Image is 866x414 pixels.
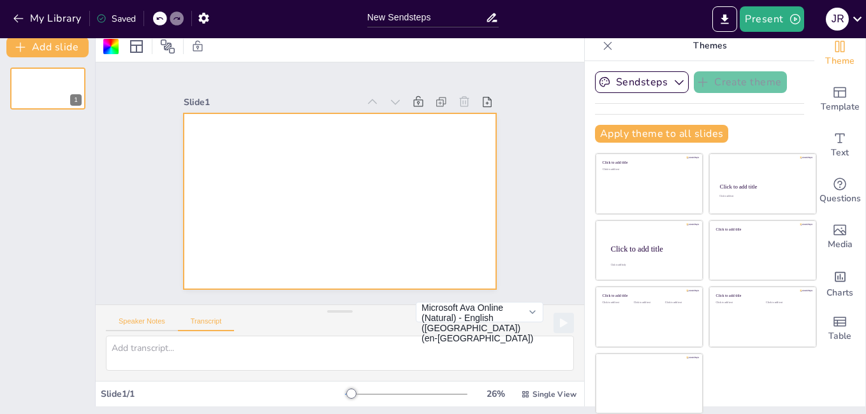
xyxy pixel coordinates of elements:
button: Export to PowerPoint [712,6,737,32]
div: 1 [10,68,85,110]
div: Click to add title [603,161,694,165]
div: Saved [96,13,136,25]
div: Click to add text [634,301,663,304]
button: My Library [10,8,87,29]
div: Click to add text [665,301,694,304]
div: 1 [70,94,82,106]
button: Play [554,313,574,333]
button: Create theme [694,71,787,93]
span: Charts [826,286,853,300]
span: Single View [532,389,576,399]
button: Present [740,6,804,32]
div: Layout [126,36,147,57]
div: Click to add title [716,294,807,298]
div: Click to add body [611,264,691,266]
span: Text [831,146,849,160]
div: Add ready made slides [814,76,865,122]
div: Click to add text [716,301,756,304]
div: 26 % [480,388,511,400]
div: Click to add text [766,301,806,304]
div: Add charts and graphs [814,260,865,306]
div: Get real-time input from your audience [814,168,865,214]
div: Slide 1 [214,52,385,117]
button: J R [826,6,849,32]
div: Click to add title [611,244,693,253]
span: Media [828,238,853,252]
button: Apply theme to all slides [595,125,728,143]
button: Transcript [178,317,235,331]
input: Insertar título [367,8,485,27]
div: Click to add title [603,294,694,298]
button: Microsoft Ava Online (Natural) - English ([GEOGRAPHIC_DATA]) (en-[GEOGRAPHIC_DATA]) [416,302,543,322]
div: Add images, graphics, shapes or video [814,214,865,260]
div: Change the overall theme [814,31,865,76]
span: Theme [825,54,855,68]
div: Click to add title [720,183,805,190]
span: Table [828,329,851,343]
button: Speaker Notes [106,317,178,331]
div: Click to add text [603,301,631,304]
div: Add text boxes [814,122,865,168]
div: J R [826,8,849,31]
p: Themes [618,31,802,61]
span: Template [821,100,860,114]
div: Add a table [814,306,865,352]
span: Questions [819,192,861,206]
div: Click to add text [603,168,694,171]
div: Slide 1 / 1 [101,388,345,400]
span: Position [160,39,175,54]
button: Sendsteps [595,71,689,93]
div: Click to add text [719,196,804,198]
button: Add slide [6,37,89,57]
div: Click to add title [716,227,807,231]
